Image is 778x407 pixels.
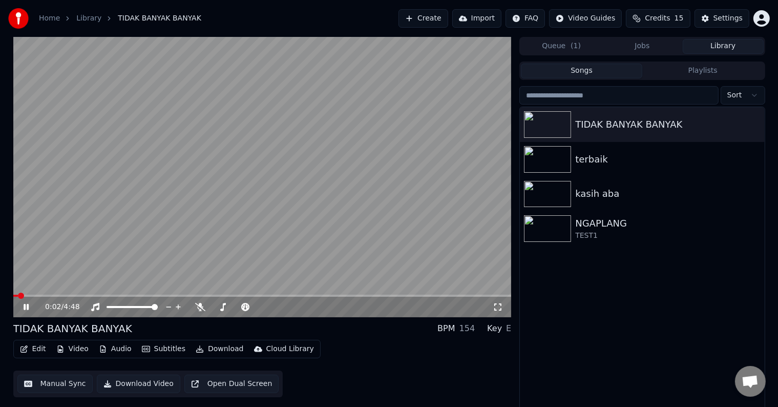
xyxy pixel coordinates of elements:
div: TIDAK BANYAK BANYAK [13,321,132,336]
div: / [45,302,70,312]
button: Manual Sync [17,375,93,393]
div: Key [487,322,502,335]
button: Playlists [642,64,764,78]
div: kasih aba [575,187,760,201]
span: 0:02 [45,302,61,312]
div: NGAPLANG [575,216,760,231]
span: Sort [727,90,742,100]
button: Credits15 [626,9,690,28]
div: 154 [459,322,475,335]
button: Open Dual Screen [184,375,279,393]
button: Video [52,342,93,356]
div: Settings [713,13,743,24]
span: TIDAK BANYAK BANYAK [118,13,201,24]
button: Download Video [97,375,180,393]
button: Jobs [602,39,683,54]
button: Create [398,9,448,28]
button: Import [452,9,501,28]
button: Download [192,342,248,356]
div: TIDAK BANYAK BANYAK [575,117,760,132]
div: E [506,322,511,335]
span: 4:48 [64,302,79,312]
span: 15 [675,13,684,24]
button: Subtitles [138,342,190,356]
button: Video Guides [549,9,622,28]
nav: breadcrumb [39,13,201,24]
span: ( 1 ) [571,41,581,51]
button: Audio [95,342,136,356]
div: TEST1 [575,231,760,241]
div: BPM [437,322,455,335]
div: terbaik [575,152,760,167]
button: Edit [16,342,50,356]
button: Songs [521,64,642,78]
img: youka [8,8,29,29]
button: Library [683,39,764,54]
div: Obrolan terbuka [735,366,766,397]
div: Cloud Library [266,344,314,354]
button: Queue [521,39,602,54]
button: FAQ [506,9,545,28]
a: Library [76,13,101,24]
button: Settings [695,9,749,28]
a: Home [39,13,60,24]
span: Credits [645,13,670,24]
